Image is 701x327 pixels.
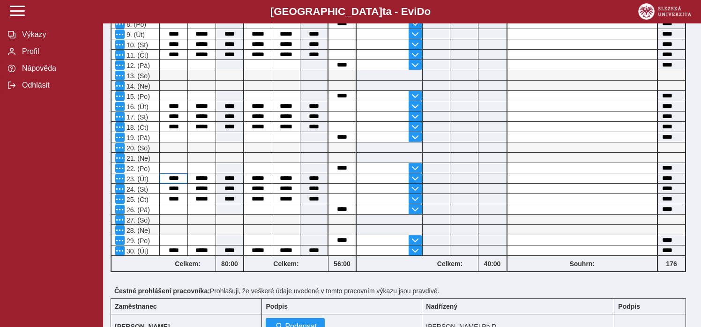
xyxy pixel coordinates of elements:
[115,194,125,204] button: Menu
[125,216,150,224] span: 27. (So)
[115,112,125,121] button: Menu
[478,260,507,268] b: 40:00
[125,52,149,59] span: 11. (Čt)
[618,303,640,310] b: Podpis
[19,64,95,73] span: Nápověda
[160,260,216,268] b: Celkem:
[125,247,149,255] span: 30. (Út)
[115,40,125,49] button: Menu
[125,31,145,38] span: 9. (Út)
[569,260,595,268] b: Souhrn:
[115,225,125,235] button: Menu
[125,175,149,183] span: 23. (Út)
[19,30,95,39] span: Výkazy
[125,72,150,80] span: 13. (So)
[125,82,150,90] span: 14. (Ne)
[216,260,243,268] b: 80:00
[125,93,150,100] span: 15. (Po)
[125,196,149,203] span: 25. (Čt)
[417,6,424,17] span: D
[115,153,125,163] button: Menu
[125,113,148,121] span: 17. (St)
[115,143,125,152] button: Menu
[115,60,125,70] button: Menu
[125,227,150,234] span: 28. (Ne)
[115,246,125,255] button: Menu
[115,133,125,142] button: Menu
[115,184,125,193] button: Menu
[19,47,95,56] span: Profil
[115,81,125,90] button: Menu
[125,186,148,193] span: 24. (St)
[125,206,150,214] span: 26. (Pá)
[125,124,149,131] span: 18. (Čt)
[115,102,125,111] button: Menu
[328,260,356,268] b: 56:00
[115,303,157,310] b: Zaměstnanec
[125,155,150,162] span: 21. (Ne)
[422,260,478,268] b: Celkem:
[125,21,146,28] span: 8. (Po)
[115,236,125,245] button: Menu
[658,260,685,268] b: 176
[125,41,148,49] span: 10. (St)
[115,163,125,173] button: Menu
[425,6,431,17] span: o
[115,205,125,214] button: Menu
[125,144,150,152] span: 20. (So)
[115,30,125,39] button: Menu
[426,303,457,310] b: Nadřízený
[125,165,150,172] span: 22. (Po)
[382,6,386,17] span: t
[19,81,95,89] span: Odhlásit
[125,62,150,69] span: 12. (Pá)
[114,287,210,295] b: Čestné prohlášení pracovníka:
[115,215,125,224] button: Menu
[115,19,125,29] button: Menu
[115,122,125,132] button: Menu
[125,103,149,111] span: 16. (Út)
[115,174,125,183] button: Menu
[115,91,125,101] button: Menu
[125,134,150,141] span: 19. (Pá)
[28,6,673,18] b: [GEOGRAPHIC_DATA] a - Evi
[125,237,150,245] span: 29. (Po)
[266,303,288,310] b: Podpis
[115,71,125,80] button: Menu
[115,50,125,59] button: Menu
[244,260,328,268] b: Celkem:
[638,3,691,20] img: logo_web_su.png
[111,283,694,298] div: Prohlašuji, že veškeré údaje uvedené v tomto pracovním výkazu jsou pravdivé.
